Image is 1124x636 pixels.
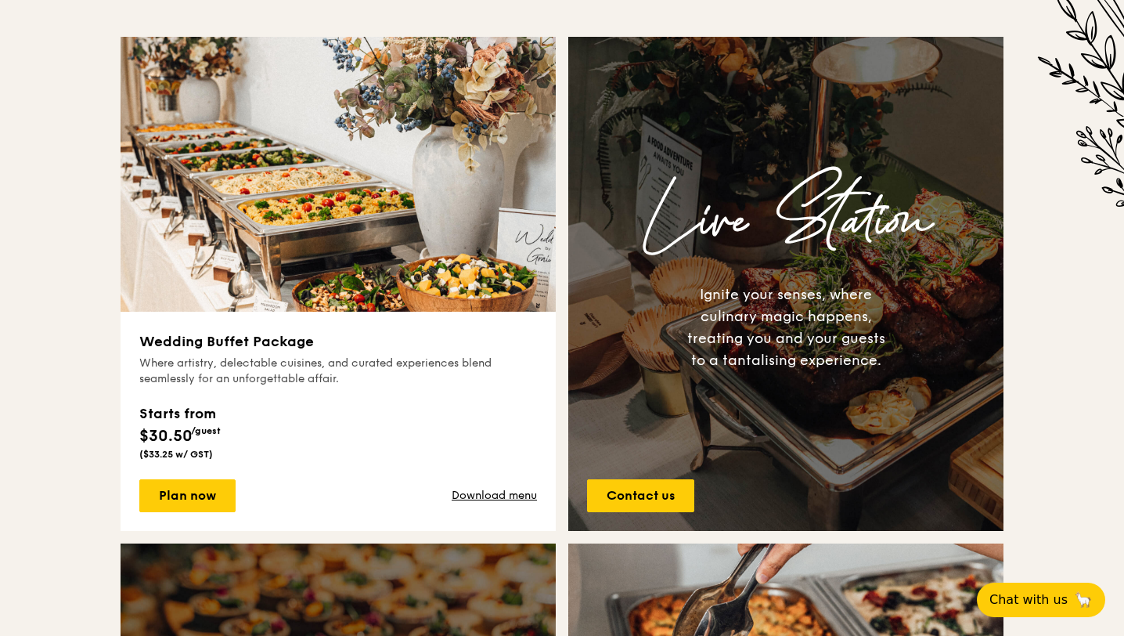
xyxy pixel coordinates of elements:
[587,479,694,512] a: Contact us
[139,403,221,425] div: Starts from
[139,448,221,461] div: ($33.25 w/ GST)
[191,425,221,436] span: /guest
[581,172,991,271] h3: Live Station
[989,591,1068,609] span: Chat with us
[139,356,537,387] div: Where artistry, delectable cuisines, and curated experiences blend seamlessly for an unforgettabl...
[1074,591,1093,609] span: 🦙
[121,37,556,312] img: grain-wedding-buffet-package-thumbnail.jpg
[452,488,537,504] a: Download menu
[977,583,1105,617] button: Chat with us🦙
[139,403,221,448] div: $30.50
[681,284,891,371] div: Ignite your senses, where culinary magic happens, treating you and your guests to a tantalising e...
[139,331,537,352] h3: Wedding Buffet Package
[139,479,236,512] a: Plan now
